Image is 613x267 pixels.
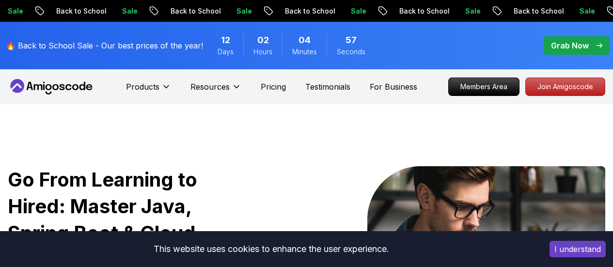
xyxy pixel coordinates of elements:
[190,81,230,93] p: Resources
[257,33,269,47] span: 2 Hours
[526,78,605,95] p: Join Amigoscode
[190,81,241,100] button: Resources
[162,6,228,16] p: Back to School
[299,33,311,47] span: 4 Minutes
[228,6,259,16] p: Sale
[370,81,417,93] a: For Business
[292,47,317,57] span: Minutes
[525,78,605,96] a: Join Amigoscode
[449,78,519,95] p: Members Area
[7,238,535,260] div: This website uses cookies to enhance the user experience.
[277,6,343,16] p: Back to School
[6,40,203,51] p: 🔥 Back to School Sale - Our best prices of the year!
[253,47,272,57] span: Hours
[457,6,488,16] p: Sale
[550,241,606,257] button: Accept cookies
[346,33,357,47] span: 57 Seconds
[221,33,230,47] span: 12 Days
[305,81,350,93] a: Testimonials
[114,6,145,16] p: Sale
[337,47,365,57] span: Seconds
[218,47,234,57] span: Days
[126,81,159,93] p: Products
[261,81,286,93] a: Pricing
[551,40,589,51] p: Grab Now
[343,6,374,16] p: Sale
[48,6,114,16] p: Back to School
[571,6,602,16] p: Sale
[391,6,457,16] p: Back to School
[448,78,519,96] a: Members Area
[505,6,571,16] p: Back to School
[126,81,171,100] button: Products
